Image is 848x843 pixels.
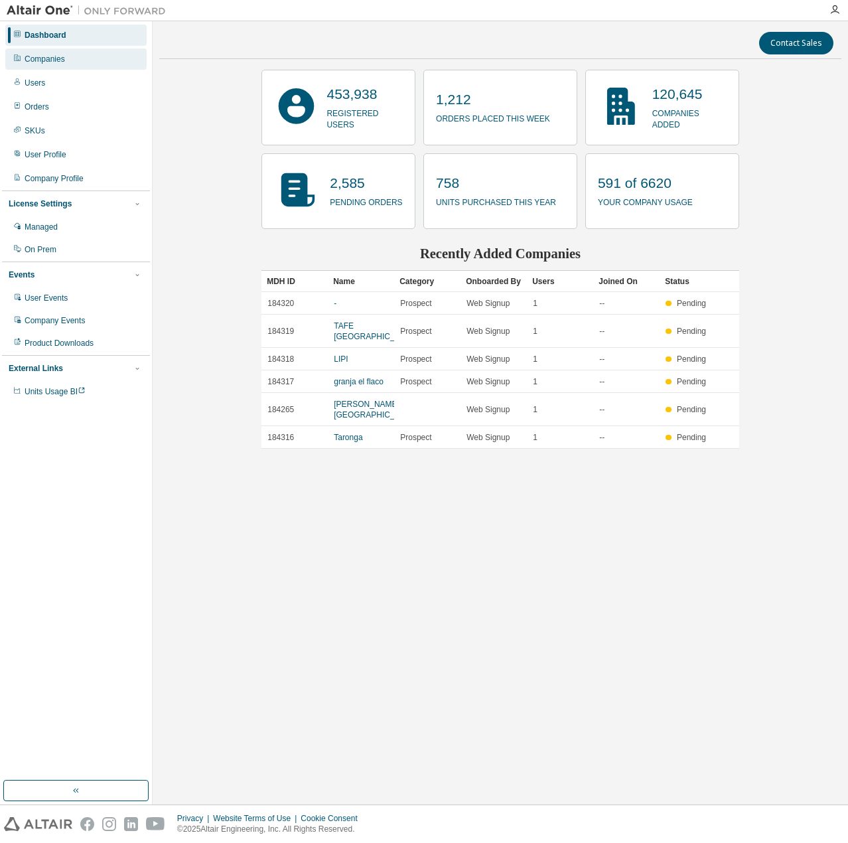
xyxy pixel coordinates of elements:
[334,354,348,364] a: LIPI
[677,433,706,442] span: Pending
[25,78,45,88] div: Users
[598,173,693,193] p: 591 of 6620
[301,813,365,824] div: Cookie Consent
[532,271,588,292] div: Users
[267,432,294,443] span: 184316
[213,813,301,824] div: Website Terms of Use
[466,298,510,309] span: Web Signup
[599,376,604,387] span: --
[533,404,537,415] span: 1
[267,271,322,292] div: MDH ID
[261,245,739,262] h2: Recently Added Companies
[334,299,336,308] a: -
[334,321,417,341] a: TAFE [GEOGRAPHIC_DATA]
[177,813,213,824] div: Privacy
[267,326,294,337] span: 184319
[466,404,510,415] span: Web Signup
[9,269,35,280] div: Events
[25,173,84,184] div: Company Profile
[267,354,294,364] span: 184318
[326,104,403,131] p: registered users
[599,404,604,415] span: --
[9,198,72,209] div: License Settings
[333,271,389,292] div: Name
[400,326,431,337] span: Prospect
[124,817,138,831] img: linkedin.svg
[599,354,604,364] span: --
[665,271,721,292] div: Status
[599,432,604,443] span: --
[267,404,294,415] span: 184265
[400,354,431,364] span: Prospect
[334,400,417,420] a: [PERSON_NAME][GEOGRAPHIC_DATA]
[25,102,49,112] div: Orders
[399,271,455,292] div: Category
[436,90,550,110] p: 1,212
[25,54,65,64] div: Companies
[177,824,366,835] p: © 2025 Altair Engineering, Inc. All Rights Reserved.
[436,173,556,193] p: 758
[677,354,706,364] span: Pending
[25,387,86,396] span: Units Usage BI
[436,193,556,208] p: units purchased this year
[9,363,63,374] div: External Links
[400,432,431,443] span: Prospect
[533,354,537,364] span: 1
[533,298,537,309] span: 1
[25,30,66,40] div: Dashboard
[334,377,384,386] a: granja el flaco
[400,376,431,387] span: Prospect
[599,326,604,337] span: --
[326,84,403,104] p: 453,938
[25,315,85,326] div: Company Events
[652,84,727,104] p: 120,645
[80,817,94,831] img: facebook.svg
[25,338,94,348] div: Product Downloads
[599,298,604,309] span: --
[146,817,165,831] img: youtube.svg
[677,327,706,336] span: Pending
[677,377,706,386] span: Pending
[25,293,68,303] div: User Events
[759,32,833,54] button: Contact Sales
[7,4,173,17] img: Altair One
[466,354,510,364] span: Web Signup
[25,222,58,232] div: Managed
[334,433,362,442] a: Taronga
[330,173,402,193] p: 2,585
[599,271,654,292] div: Joined On
[102,817,116,831] img: instagram.svg
[267,298,294,309] span: 184320
[436,110,550,125] p: orders placed this week
[330,193,402,208] p: pending orders
[25,149,66,160] div: User Profile
[267,376,294,387] span: 184317
[677,405,706,414] span: Pending
[466,271,522,292] div: Onboarded By
[533,432,537,443] span: 1
[677,299,706,308] span: Pending
[400,298,431,309] span: Prospect
[598,193,693,208] p: your company usage
[466,432,510,443] span: Web Signup
[652,104,727,131] p: companies added
[466,376,510,387] span: Web Signup
[25,244,56,255] div: On Prem
[466,326,510,337] span: Web Signup
[4,817,72,831] img: altair_logo.svg
[25,125,45,136] div: SKUs
[533,376,537,387] span: 1
[533,326,537,337] span: 1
